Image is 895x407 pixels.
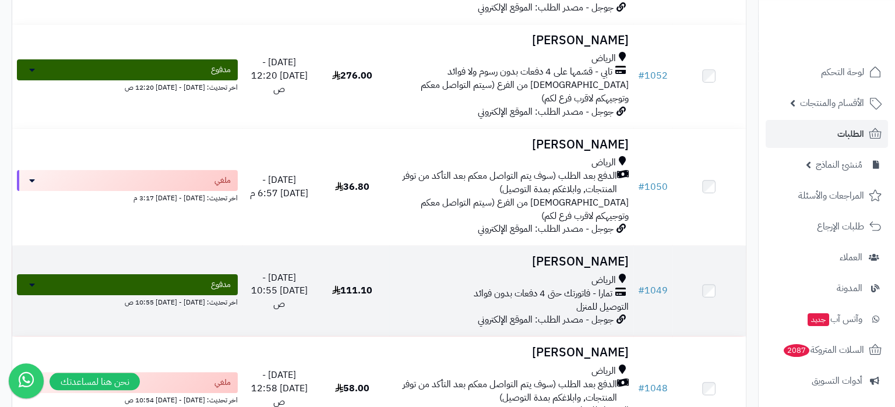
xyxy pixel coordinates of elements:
h3: [PERSON_NAME] [394,255,629,268]
span: لوحة التحكم [821,64,864,80]
a: وآتس آبجديد [766,305,888,333]
span: الدفع بعد الطلب (سوف يتم التواصل معكم بعد التأكد من توفر المنتجات, وابلاغكم بمدة التوصيل) [394,169,617,196]
h3: [PERSON_NAME] [394,34,629,47]
span: التوصيل للمنزل [576,300,629,314]
span: الدفع بعد الطلب (سوف يتم التواصل معكم بعد التأكد من توفر المنتجات, وابلاغكم بمدة التوصيل) [394,378,617,405]
span: 111.10 [332,284,372,298]
span: # [638,381,644,395]
span: [DATE] - [DATE] 6:57 م [250,173,308,200]
span: الرياض [591,52,616,65]
span: 276.00 [332,69,372,83]
span: [DATE] - [DATE] 10:55 ص [251,271,308,312]
div: اخر تحديث: [DATE] - [DATE] 10:54 ص [17,393,238,405]
a: المراجعات والأسئلة [766,182,888,210]
span: المدونة [837,280,862,296]
span: مدفوع [211,64,231,76]
span: [DEMOGRAPHIC_DATA] من الفرع (سيتم التواصل معكم وتوجيهكم لاقرب فرع لكم) [421,196,629,223]
span: 36.80 [335,180,369,194]
a: طلبات الإرجاع [766,213,888,240]
span: ملغي [214,377,231,388]
a: السلات المتروكة2087 [766,336,888,364]
span: 2087 [784,344,809,357]
a: #1050 [638,180,668,194]
span: 58.00 [335,381,369,395]
span: جوجل - مصدر الطلب: الموقع الإلكتروني [478,105,614,119]
div: اخر تحديث: [DATE] - [DATE] 10:55 ص [17,295,238,307]
span: # [638,284,644,298]
span: جديد [808,313,829,326]
span: مُنشئ النماذج [816,157,862,173]
h3: [PERSON_NAME] [394,346,629,359]
span: الأقسام والمنتجات [800,95,864,111]
a: #1048 [638,381,668,395]
span: ملغي [214,175,231,186]
span: جوجل - مصدر الطلب: الموقع الإلكتروني [478,1,614,15]
span: جوجل - مصدر الطلب: الموقع الإلكتروني [478,222,614,236]
span: طلبات الإرجاع [817,218,864,235]
span: جوجل - مصدر الطلب: الموقع الإلكتروني [478,313,614,327]
span: الرياض [591,364,616,378]
a: أدوات التسويق [766,367,888,395]
a: المدونة [766,274,888,302]
span: العملاء [840,249,862,266]
span: مدفوع [211,279,231,291]
h3: [PERSON_NAME] [394,138,629,151]
a: العملاء [766,243,888,271]
span: السلات المتروكة [783,342,864,358]
span: المراجعات والأسئلة [798,187,864,204]
a: الطلبات [766,120,888,148]
span: [DEMOGRAPHIC_DATA] من الفرع (سيتم التواصل معكم وتوجيهكم لاقرب فرع لكم) [421,78,629,105]
div: اخر تحديث: [DATE] - [DATE] 12:20 ص [17,80,238,93]
span: [DATE] - [DATE] 12:20 ص [251,55,308,96]
a: #1052 [638,69,668,83]
span: تابي - قسّمها على 4 دفعات بدون رسوم ولا فوائد [447,65,612,79]
span: # [638,69,644,83]
span: أدوات التسويق [812,373,862,389]
span: وآتس آب [806,311,862,327]
img: logo-2.png [816,33,884,57]
span: الطلبات [837,126,864,142]
div: اخر تحديث: [DATE] - [DATE] 3:17 م [17,191,238,203]
a: لوحة التحكم [766,58,888,86]
a: #1049 [638,284,668,298]
span: # [638,180,644,194]
span: تمارا - فاتورتك حتى 4 دفعات بدون فوائد [474,287,612,300]
span: الرياض [591,274,616,287]
span: الرياض [591,156,616,169]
